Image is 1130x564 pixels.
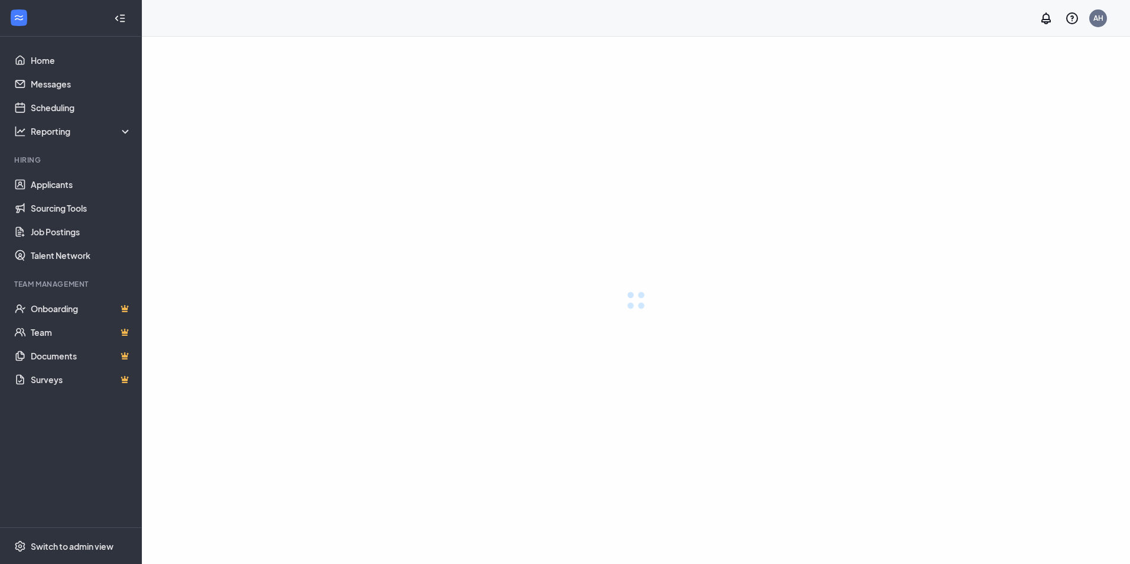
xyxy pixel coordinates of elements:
[31,72,132,96] a: Messages
[14,155,129,165] div: Hiring
[31,48,132,72] a: Home
[31,196,132,220] a: Sourcing Tools
[14,540,26,552] svg: Settings
[31,540,113,552] div: Switch to admin view
[1093,13,1103,23] div: AH
[1039,11,1053,25] svg: Notifications
[14,125,26,137] svg: Analysis
[31,320,132,344] a: TeamCrown
[31,125,132,137] div: Reporting
[31,297,132,320] a: OnboardingCrown
[114,12,126,24] svg: Collapse
[13,12,25,24] svg: WorkstreamLogo
[31,368,132,391] a: SurveysCrown
[1065,11,1079,25] svg: QuestionInfo
[14,279,129,289] div: Team Management
[31,344,132,368] a: DocumentsCrown
[31,244,132,267] a: Talent Network
[31,173,132,196] a: Applicants
[31,220,132,244] a: Job Postings
[31,96,132,119] a: Scheduling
